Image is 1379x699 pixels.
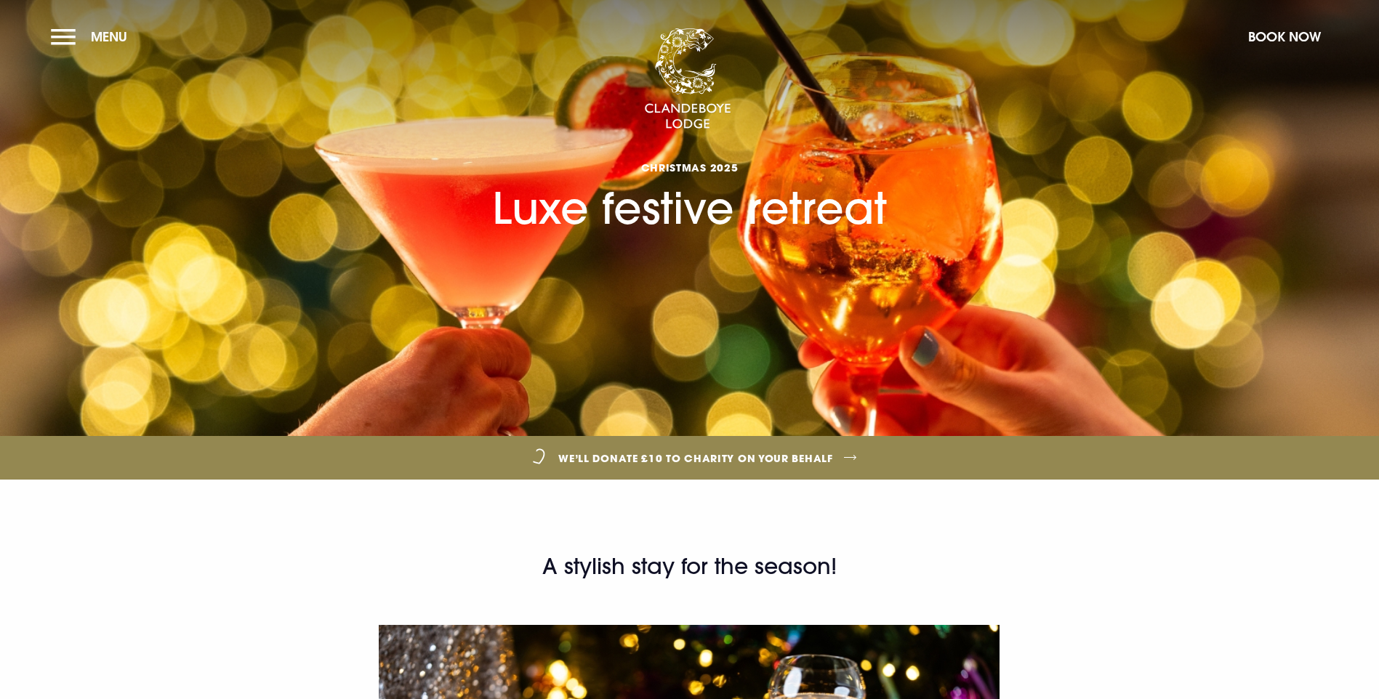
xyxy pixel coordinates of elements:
button: Menu [51,21,134,52]
span: Menu [91,28,127,45]
h2: A stylish stay for the season! [343,552,1035,581]
span: CHRISTMAS 2025 [492,161,887,174]
button: Book Now [1241,21,1328,52]
h1: Luxe festive retreat [492,75,887,235]
img: Clandeboye Lodge [644,28,731,130]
